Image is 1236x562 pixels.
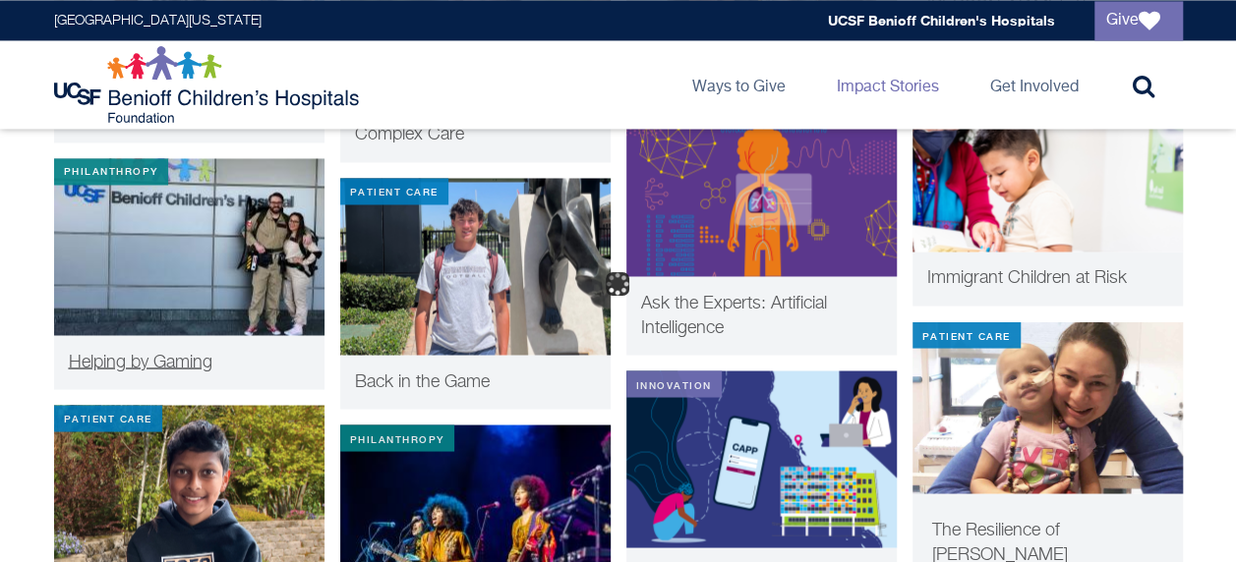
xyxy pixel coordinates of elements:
[912,75,1183,306] a: Patient Care Immigrant children at risk Immigrant Children at Risk
[677,40,801,129] a: Ways to Give
[1094,1,1183,40] a: Give
[626,370,722,397] div: Innovation
[54,158,168,185] div: Philanthropy
[355,372,490,390] span: Back in the Game
[927,269,1127,287] span: Immigrant Children at Risk
[340,178,611,355] img: Daniel at Chapman
[54,158,324,335] img: AfterlightImage.JPG
[641,294,827,336] span: Ask the Experts: Artificial Intelligence
[340,178,611,409] a: Patient Care Daniel at Chapman Back in the Game
[54,14,262,28] a: [GEOGRAPHIC_DATA][US_STATE]
[821,40,955,129] a: Impact Stories
[828,12,1055,28] a: UCSF Benioff Children's Hospitals
[340,178,448,204] div: Patient Care
[912,75,1183,252] img: Immigrant children at risk
[54,158,324,389] a: Philanthropy Helping by Gaming
[626,99,897,355] a: Innovation AI in pediatrics Ask the Experts: Artificial Intelligence
[54,45,364,124] img: Logo for UCSF Benioff Children's Hospitals Foundation
[54,405,162,431] div: Patient Care
[974,40,1094,129] a: Get Involved
[626,370,897,547] img: Meet CAPP
[626,99,897,276] img: AI in pediatrics
[69,353,212,370] span: Helping by Gaming
[912,321,1183,493] img: penny-thumb.png
[912,321,1021,348] div: Patient Care
[340,424,454,451] div: Philanthropy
